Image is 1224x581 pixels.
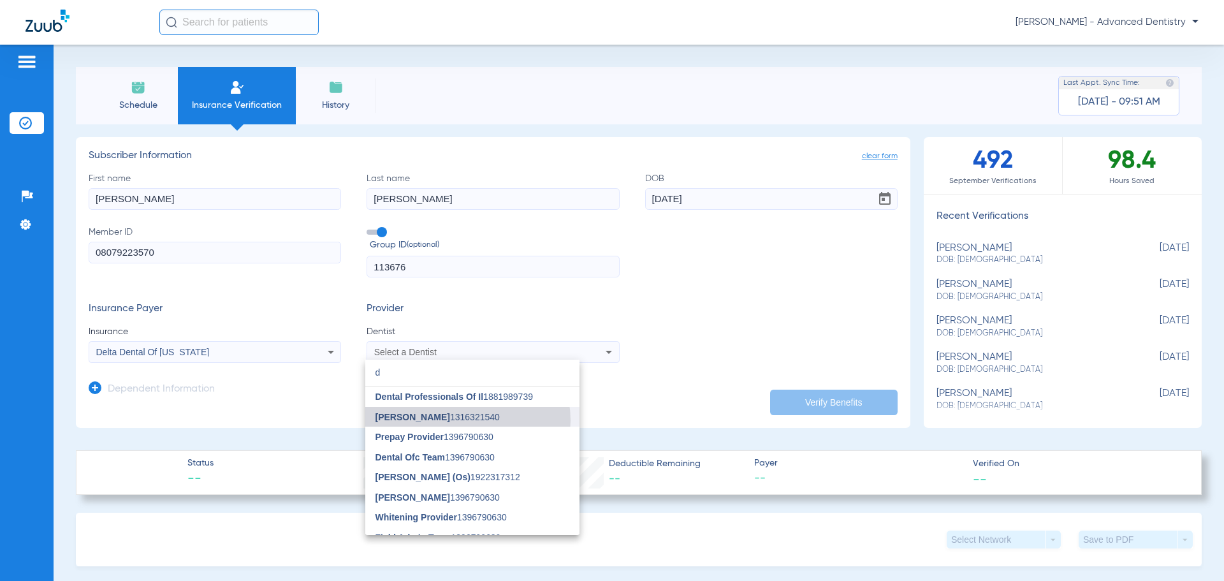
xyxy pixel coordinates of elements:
span: 1396790630 [375,513,507,522]
span: 1396790630 [375,432,493,441]
span: Prepay Provider [375,432,444,442]
input: dropdown search [365,360,579,386]
span: [PERSON_NAME] [375,492,450,503]
span: Dental Ofc Team [375,452,445,462]
span: 1396790630 [375,533,501,542]
span: 1881989739 [375,392,533,401]
span: 1922317312 [375,473,520,482]
span: 1396790630 [375,453,495,462]
span: [PERSON_NAME] (Os) [375,472,470,482]
span: Dental Professionals Of Il [375,392,484,402]
span: 1396790630 [375,493,500,502]
span: Field Admin Team [375,533,451,543]
span: Whitening Provider [375,512,457,522]
span: 1316321540 [375,413,500,422]
span: [PERSON_NAME] [375,412,450,422]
